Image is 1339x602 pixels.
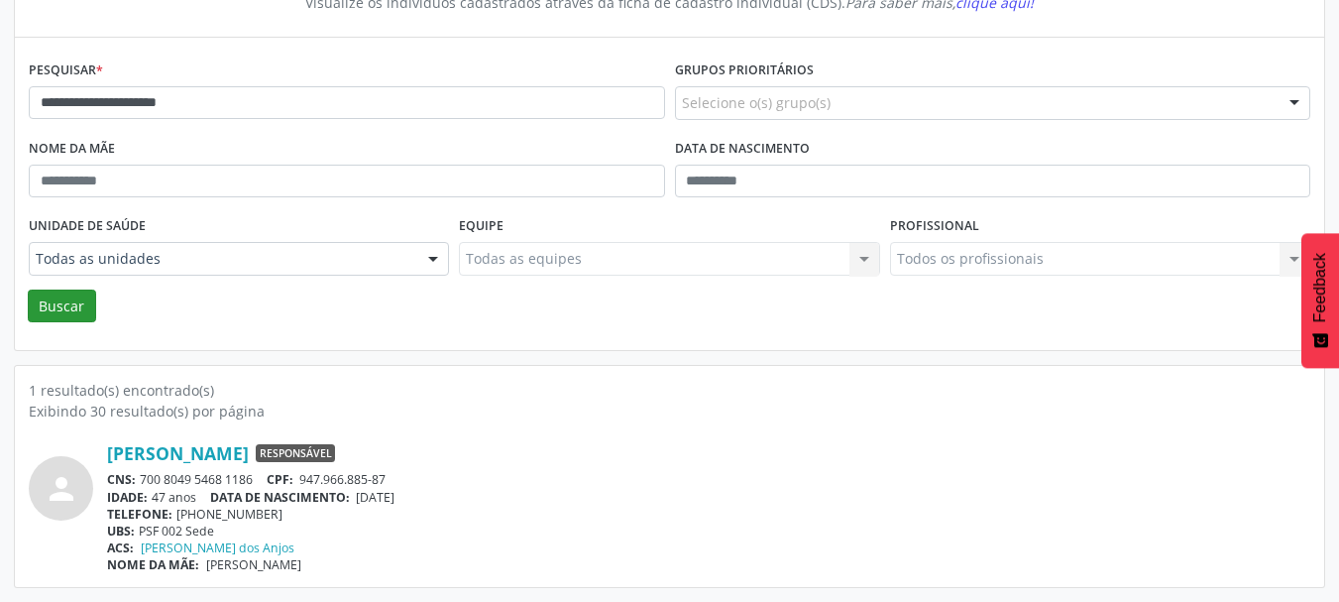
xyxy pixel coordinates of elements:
i: person [44,471,79,507]
div: Exibindo 30 resultado(s) por página [29,401,1310,421]
span: [DATE] [356,489,394,506]
button: Feedback - Mostrar pesquisa [1301,233,1339,368]
span: Feedback [1311,253,1329,322]
label: Nome da mãe [29,134,115,165]
span: Responsável [256,444,335,462]
span: NOME DA MÃE: [107,556,199,573]
a: [PERSON_NAME] dos Anjos [141,540,294,556]
span: IDADE: [107,489,148,506]
span: UBS: [107,523,135,540]
label: Equipe [459,211,503,242]
div: 47 anos [107,489,1310,506]
span: ACS: [107,540,134,556]
span: DATA DE NASCIMENTO: [210,489,350,506]
div: 1 resultado(s) encontrado(s) [29,380,1310,401]
label: Profissional [890,211,979,242]
button: Buscar [28,290,96,323]
span: Todas as unidades [36,249,408,269]
span: 947.966.885-87 [299,471,386,488]
label: Pesquisar [29,56,103,86]
span: CPF: [267,471,293,488]
span: Selecione o(s) grupo(s) [682,92,831,113]
div: 700 8049 5468 1186 [107,471,1310,488]
a: [PERSON_NAME] [107,442,249,464]
span: TELEFONE: [107,506,172,523]
div: PSF 002 Sede [107,523,1310,540]
label: Data de nascimento [675,134,810,165]
label: Grupos prioritários [675,56,814,86]
div: [PHONE_NUMBER] [107,506,1310,523]
label: Unidade de saúde [29,211,146,242]
span: [PERSON_NAME] [206,556,301,573]
span: CNS: [107,471,136,488]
